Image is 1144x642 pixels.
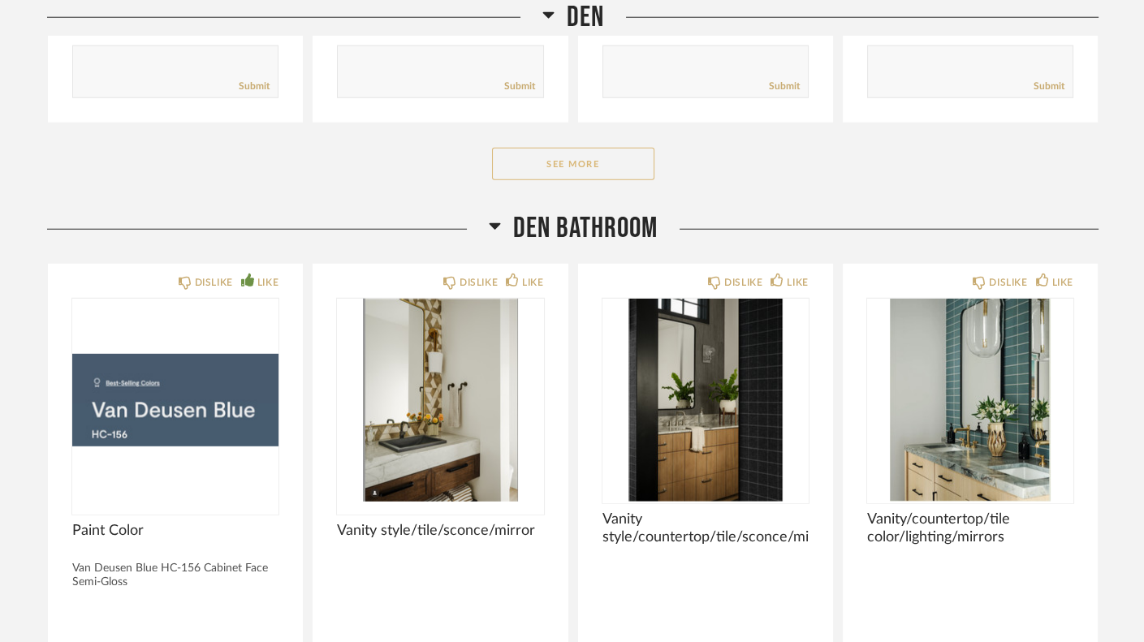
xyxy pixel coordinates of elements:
[460,274,498,291] div: DISLIKE
[1052,274,1073,291] div: LIKE
[72,562,278,589] div: Van Deusen Blue HC-156 Cabinet Face Semi-Gloss
[867,511,1073,546] span: Vanity/countertop/tile color/lighting/mirrors
[257,274,278,291] div: LIKE
[989,274,1027,291] div: DISLIKE
[504,80,535,93] a: Submit
[337,299,543,502] div: 0
[1034,80,1064,93] a: Submit
[867,299,1073,502] img: undefined
[337,299,543,502] img: undefined
[337,522,543,540] span: Vanity style/tile/sconce/mirror
[492,148,654,180] button: See More
[602,299,809,502] img: undefined
[522,274,543,291] div: LIKE
[724,274,762,291] div: DISLIKE
[513,211,658,246] span: Den Bathroom
[72,299,278,502] img: undefined
[239,80,270,93] a: Submit
[72,522,278,540] span: Paint Color
[72,299,278,502] div: 0
[195,274,233,291] div: DISLIKE
[602,511,809,546] span: Vanity style/countertop/tile/sconce/mirror
[787,274,808,291] div: LIKE
[769,80,800,93] a: Submit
